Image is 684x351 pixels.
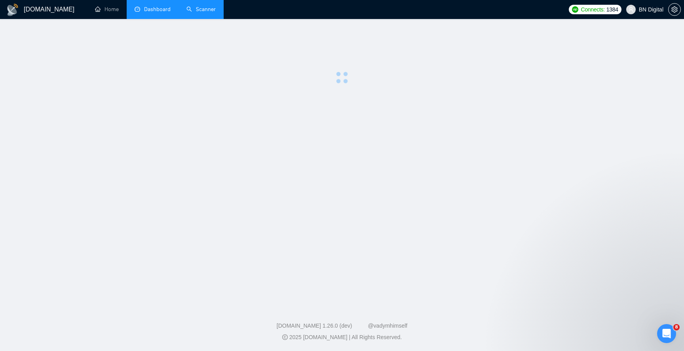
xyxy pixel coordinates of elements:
[668,3,681,16] button: setting
[277,323,352,329] a: [DOMAIN_NAME] 1.26.0 (dev)
[669,6,680,13] span: setting
[572,6,578,13] img: upwork-logo.png
[186,6,216,13] a: searchScanner
[606,5,618,14] span: 1384
[368,323,407,329] a: @vadymhimself
[144,6,171,13] span: Dashboard
[95,6,119,13] a: homeHome
[135,6,140,12] span: dashboard
[581,5,604,14] span: Connects:
[6,4,19,16] img: logo
[628,7,634,12] span: user
[668,6,681,13] a: setting
[657,324,676,343] iframe: Intercom live chat
[673,324,680,330] span: 8
[526,274,684,330] iframe: Intercom notifications message
[6,333,678,342] div: 2025 [DOMAIN_NAME] | All Rights Reserved.
[282,334,288,340] span: copyright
